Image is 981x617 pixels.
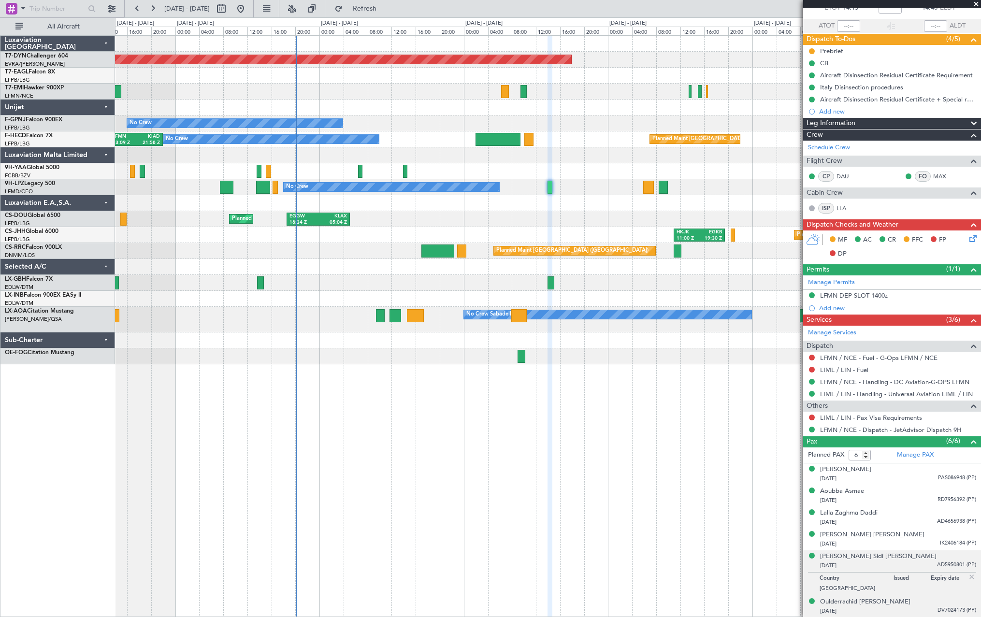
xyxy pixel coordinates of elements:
a: LIML / LIN - Handling - Universal Aviation LIML / LIN [820,390,973,398]
a: LFPB/LBG [5,220,30,227]
a: LFPB/LBG [5,236,30,243]
span: [DATE] [820,497,837,504]
a: DAU [837,172,858,181]
a: [PERSON_NAME]/QSA [5,316,62,323]
a: LX-INBFalcon 900EX EASy II [5,292,81,298]
div: No Crew [286,180,308,194]
a: CS-JHHGlobal 6000 [5,229,58,234]
div: 04:00 [344,27,368,35]
div: KIAD [136,133,160,140]
span: (3/6) [946,315,960,325]
a: CS-RRCFalcon 900LX [5,244,62,250]
a: LX-GBHFalcon 7X [5,276,53,282]
div: 20:00 [440,27,464,35]
div: ISP [818,203,834,214]
span: PAS086948 (PP) [938,474,976,482]
span: ETOT [824,3,840,13]
span: ALDT [950,21,966,31]
div: [DATE] - [DATE] [117,19,154,28]
div: Add new [819,107,976,115]
span: CR [888,235,896,245]
div: Planned Maint [GEOGRAPHIC_DATA] ([GEOGRAPHIC_DATA]) [797,228,949,242]
div: Planned Maint [GEOGRAPHIC_DATA] ([GEOGRAPHIC_DATA]) [652,132,805,146]
div: 08:00 [656,27,680,35]
a: LFMN / NCE - Handling - DC Aviation-G-OPS LFMN [820,378,969,386]
div: [PERSON_NAME] [PERSON_NAME] [820,530,924,540]
div: LFMN [113,133,136,140]
span: FP [939,235,946,245]
div: 16:00 [416,27,440,35]
div: 00:00 [175,27,200,35]
div: 16:00 [127,27,151,35]
div: Planned Maint [GEOGRAPHIC_DATA] ([GEOGRAPHIC_DATA]) [496,244,649,258]
div: 13:09 Z [113,140,136,146]
div: [DATE] - [DATE] [177,19,214,28]
a: 9H-YAAGlobal 5000 [5,165,59,171]
span: [DATE] - [DATE] [164,4,210,13]
div: Aircraft Disinsection Residual Certificate Requirement [820,71,973,79]
a: LFPB/LBG [5,76,30,84]
div: 11:00 Z [677,235,699,242]
div: Planned Maint [GEOGRAPHIC_DATA] ([GEOGRAPHIC_DATA]) [232,212,384,226]
label: Planned PAX [808,450,844,460]
div: 08:00 [368,27,392,35]
div: LFMN DEP SLOT 1400z [820,291,888,300]
span: T7-EAGL [5,69,29,75]
div: [PERSON_NAME] Sidi [PERSON_NAME] [820,552,937,561]
input: Trip Number [29,1,85,16]
span: CS-JHH [5,229,26,234]
div: 05:04 Z [318,219,347,226]
div: 00:00 [752,27,777,35]
span: Pax [807,436,817,447]
div: Oulderrachid [PERSON_NAME] [820,597,910,607]
a: DNMM/LOS [5,252,35,259]
span: F-HECD [5,133,26,139]
span: Services [807,315,832,326]
button: Refresh [330,1,388,16]
div: Aircraft Disinsection Residual Certificate + Special request [820,95,976,103]
span: 9H-LPZ [5,181,24,187]
div: 18:34 Z [289,219,318,226]
span: DV7024173 (PP) [938,606,976,615]
p: Expiry date [931,575,968,585]
span: 14:40 [922,3,938,13]
a: LFPB/LBG [5,124,30,131]
a: EVRA/[PERSON_NAME] [5,60,65,68]
div: CP [818,171,834,182]
span: Permits [807,264,829,275]
span: IK2406184 (PP) [940,539,976,547]
a: F-GPNJFalcon 900EX [5,117,62,123]
div: No Crew [166,132,188,146]
span: DP [838,249,847,259]
p: Country [820,575,894,585]
div: No Crew Sabadell [466,307,511,322]
span: AD4656938 (PP) [937,517,976,526]
a: LX-AOACitation Mustang [5,308,74,314]
a: Manage Services [808,328,856,338]
div: [DATE] - [DATE] [609,19,647,28]
div: 20:00 [584,27,608,35]
a: Manage Permits [808,278,855,287]
span: Leg Information [807,118,855,129]
a: Schedule Crew [808,143,850,153]
a: LFPB/LBG [5,140,30,147]
a: LFMN / NCE - Dispatch - JetAdvisor Dispatch 9H [820,426,962,434]
div: Prebrief [820,47,843,55]
span: FFC [912,235,923,245]
p: [GEOGRAPHIC_DATA] [820,585,894,594]
div: 16:00 [560,27,584,35]
div: 20:00 [295,27,319,35]
p: Issued [894,575,931,585]
a: LFMN/NCE [5,92,33,100]
a: T7-DYNChallenger 604 [5,53,68,59]
span: Flight Crew [807,156,842,167]
span: CS-RRC [5,244,26,250]
div: 00:00 [319,27,344,35]
div: 00:00 [464,27,488,35]
a: F-HECDFalcon 7X [5,133,53,139]
span: [DATE] [820,562,837,569]
div: 12:00 [680,27,705,35]
div: EGGW [289,213,318,220]
span: AD5950801 (PP) [937,561,976,569]
span: LX-INB [5,292,24,298]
